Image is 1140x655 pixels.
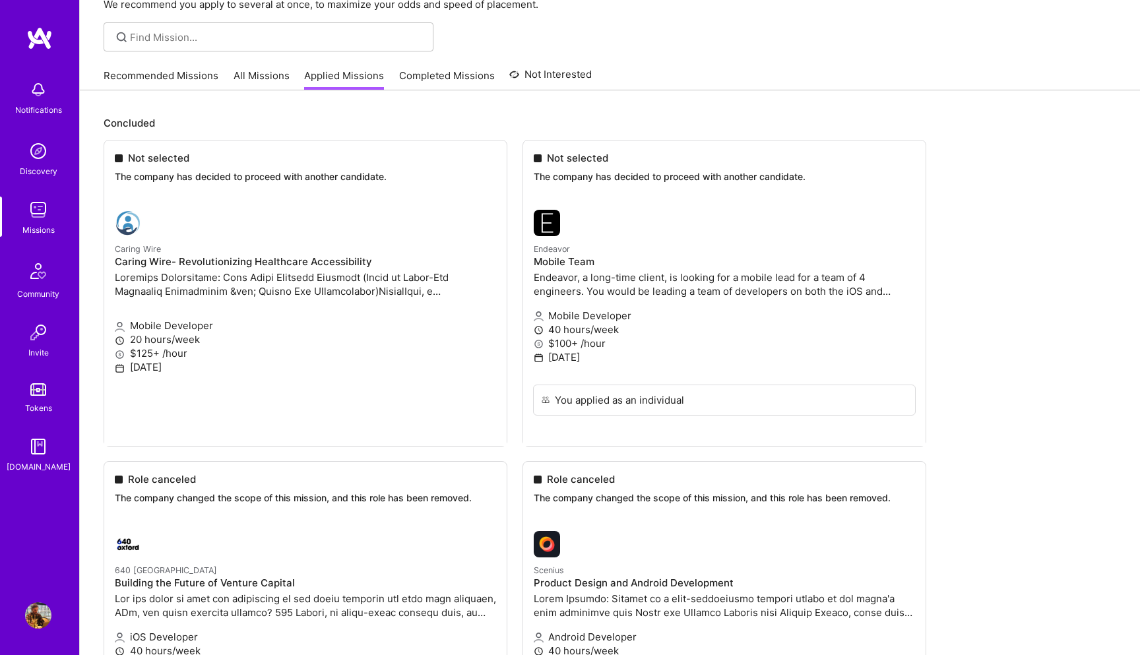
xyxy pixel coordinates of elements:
div: Invite [28,346,49,359]
i: icon SearchGrey [114,30,129,45]
div: Missions [22,223,55,237]
img: User Avatar [25,602,51,629]
input: Find Mission... [130,30,424,44]
a: Recommended Missions [104,69,218,90]
a: All Missions [234,69,290,90]
a: Applied Missions [304,69,384,90]
div: Discovery [20,164,57,178]
img: discovery [25,138,51,164]
div: [DOMAIN_NAME] [7,460,71,474]
p: Concluded [104,116,1116,130]
img: tokens [30,383,46,396]
img: bell [25,77,51,103]
div: Notifications [15,103,62,117]
a: Completed Missions [399,69,495,90]
a: User Avatar [22,602,55,629]
img: logo [26,26,53,50]
div: Community [17,287,59,301]
img: Community [22,255,54,287]
img: guide book [25,433,51,460]
div: Tokens [25,401,52,415]
img: teamwork [25,197,51,223]
img: Invite [25,319,51,346]
a: Not Interested [509,67,592,90]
